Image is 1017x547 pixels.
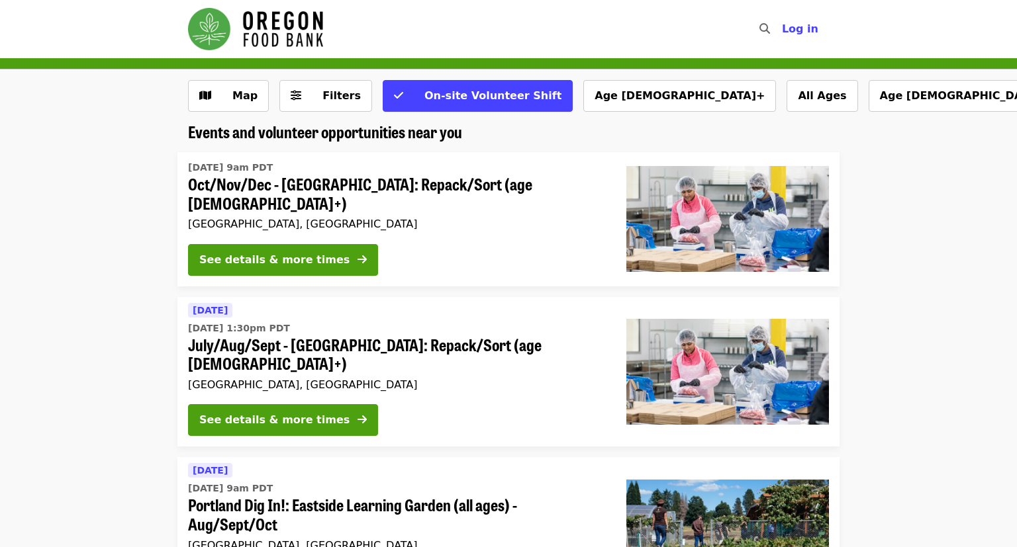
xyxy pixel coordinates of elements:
[188,482,273,495] time: [DATE] 9am PDT
[177,297,840,447] a: See details for "July/Aug/Sept - Beaverton: Repack/Sort (age 10+)"
[383,80,573,112] button: On-site Volunteer Shift
[358,413,367,426] i: arrow-right icon
[188,175,605,213] span: Oct/Nov/Dec - [GEOGRAPHIC_DATA]: Repack/Sort (age [DEMOGRAPHIC_DATA]+)
[199,412,350,428] div: See details & more times
[291,89,301,102] i: sliders-h icon
[279,80,372,112] button: Filters (0 selected)
[778,13,789,45] input: Search
[199,252,350,268] div: See details & more times
[358,253,367,266] i: arrow-right icon
[771,16,829,42] button: Log in
[626,166,829,272] img: Oct/Nov/Dec - Beaverton: Repack/Sort (age 10+) organized by Oregon Food Bank
[188,80,269,112] button: Show map view
[394,89,403,102] i: check icon
[322,89,361,102] span: Filters
[188,335,605,374] span: July/Aug/Sept - [GEOGRAPHIC_DATA]: Repack/Sort (age [DEMOGRAPHIC_DATA]+)
[759,22,770,35] i: search icon
[188,161,273,175] time: [DATE] 9am PDT
[193,305,228,316] span: [DATE]
[188,321,290,335] time: [DATE] 1:30pm PDT
[188,120,462,143] span: Events and volunteer opportunities near you
[782,22,818,35] span: Log in
[188,378,605,391] div: [GEOGRAPHIC_DATA], [GEOGRAPHIC_DATA]
[188,404,378,436] button: See details & more times
[232,89,258,102] span: Map
[424,89,561,102] span: On-site Volunteer Shift
[188,495,605,534] span: Portland Dig In!: Eastside Learning Garden (all ages) - Aug/Sept/Oct
[177,152,840,286] a: See details for "Oct/Nov/Dec - Beaverton: Repack/Sort (age 10+)"
[188,244,378,276] button: See details & more times
[193,465,228,476] span: [DATE]
[199,89,211,102] i: map icon
[626,319,829,425] img: July/Aug/Sept - Beaverton: Repack/Sort (age 10+) organized by Oregon Food Bank
[188,218,605,230] div: [GEOGRAPHIC_DATA], [GEOGRAPHIC_DATA]
[583,80,776,112] button: Age [DEMOGRAPHIC_DATA]+
[787,80,857,112] button: All Ages
[188,8,323,50] img: Oregon Food Bank - Home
